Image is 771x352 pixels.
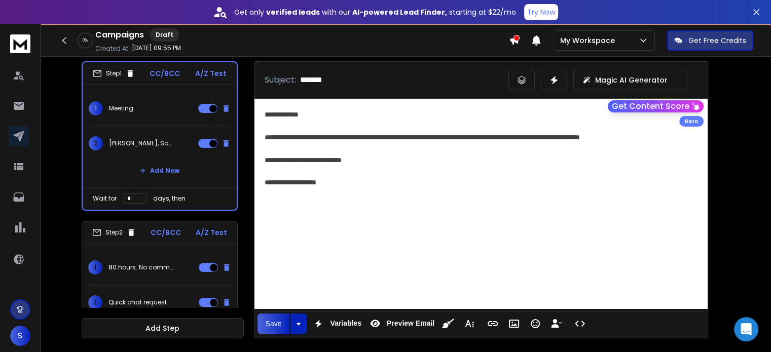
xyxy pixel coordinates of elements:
p: CC/BCC [150,68,180,79]
p: A/Z Test [195,68,227,79]
p: Magic AI Generator [595,75,668,85]
p: 0 % [83,37,88,44]
p: Meeting [109,104,133,112]
button: Insert Image (Ctrl+P) [504,314,524,334]
li: Step1CC/BCCA/Z Test1Meeting2[PERSON_NAME], Say "yes" to connectAdd NewWait fordays, then [82,61,238,211]
h1: Campaigns [95,29,144,41]
button: Code View [570,314,590,334]
button: Emoticons [526,314,545,334]
button: Try Now [524,4,558,20]
button: Insert Link (Ctrl+K) [483,314,502,334]
p: Created At: [95,45,130,53]
div: Open Intercom Messenger [734,317,758,341]
p: My Workspace [560,35,619,46]
button: Save [258,314,290,334]
img: logo [10,34,30,53]
button: Variables [309,314,363,334]
span: 2 [88,295,102,309]
p: Get Free Credits [688,35,746,46]
p: [DATE] 09:55 PM [132,44,181,52]
button: Magic AI Generator [573,70,687,90]
button: Insert Unsubscribe Link [547,314,566,334]
p: CC/BCC [151,227,181,238]
span: 1 [88,260,102,275]
p: Quick chat request [108,298,167,306]
button: S [10,326,30,346]
strong: verified leads [266,7,320,17]
button: Get Free Credits [667,30,753,51]
div: Beta [679,116,704,127]
button: Get Content Score [608,100,704,112]
p: Subject: [265,74,296,86]
button: Preview Email [365,314,436,334]
span: Preview Email [385,319,436,328]
p: A/Z Test [196,227,227,238]
div: Step 1 [93,69,135,78]
span: Variables [328,319,363,328]
button: Add New [132,161,188,181]
p: 80 hours. No commitment. [108,263,173,271]
p: Try Now [527,7,555,17]
p: [PERSON_NAME], Say "yes" to connect [109,139,174,147]
div: Step 2 [92,228,136,237]
button: Add Step [82,318,244,338]
span: 2 [89,136,103,150]
p: Wait for [93,194,117,203]
strong: AI-powered Lead Finder, [352,7,447,17]
p: Get only with our starting at $22/mo [234,7,516,17]
div: Draft [150,28,179,42]
p: days, then [153,194,186,203]
span: 1 [89,101,103,115]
